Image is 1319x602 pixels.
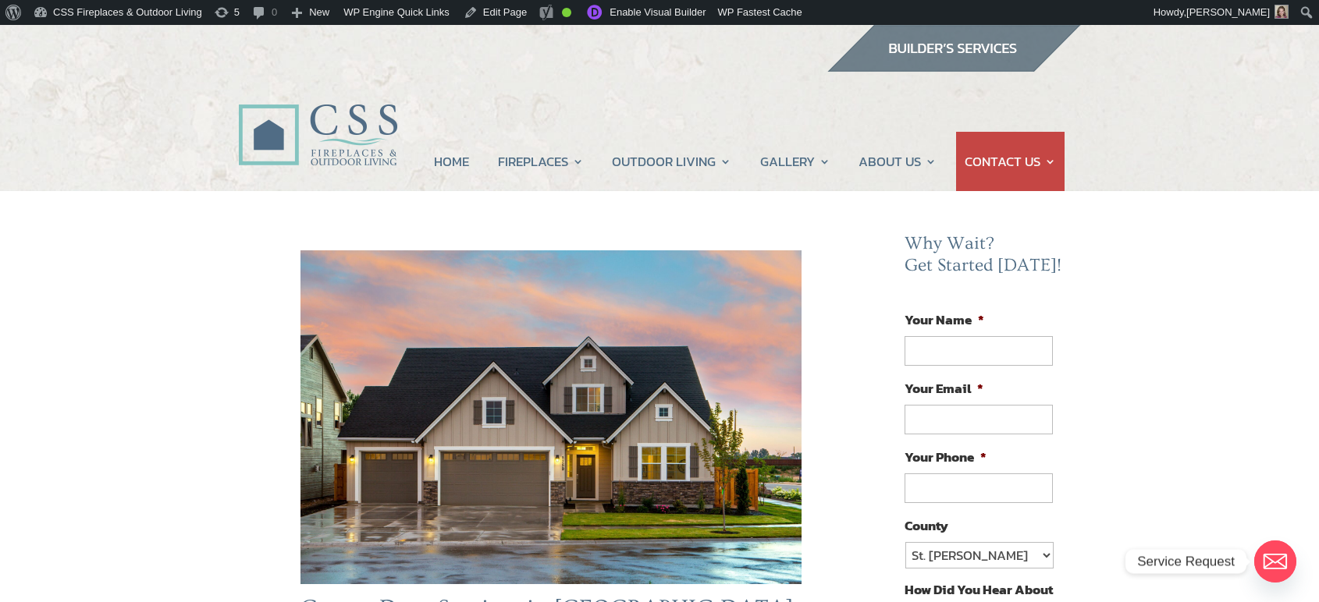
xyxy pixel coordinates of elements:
[1254,540,1296,583] a: Email
[905,311,984,328] label: Your Name
[827,57,1081,77] a: builder services construction supply
[965,132,1056,191] a: CONTACT US
[434,132,469,191] a: HOME
[238,61,397,174] img: CSS Fireplaces & Outdoor Living (Formerly Construction Solutions & Supply)- Jacksonville Ormond B...
[905,517,948,534] label: County
[905,448,987,466] label: Your Phone
[612,132,731,191] a: OUTDOOR LIVING
[300,250,802,584] img: garage
[760,132,830,191] a: GALLERY
[827,25,1081,72] img: builders_btn
[498,132,584,191] a: FIREPLACES
[905,233,1065,284] h2: Why Wait? Get Started [DATE]!
[562,8,571,17] div: Good
[905,380,983,397] label: Your Email
[1186,6,1270,18] span: [PERSON_NAME]
[859,132,937,191] a: ABOUT US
